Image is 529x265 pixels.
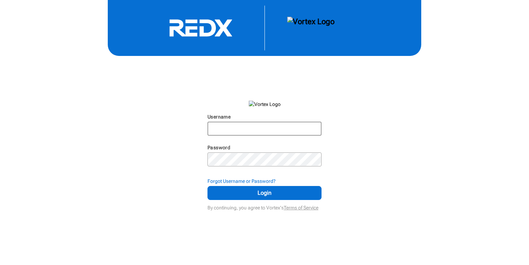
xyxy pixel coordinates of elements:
[284,205,318,210] a: Terms of Service
[148,19,253,37] svg: RedX Logo
[216,189,313,197] span: Login
[207,186,322,200] button: Login
[207,178,322,185] div: Forgot Username or Password?
[287,17,334,39] img: Vortex Logo
[207,201,322,211] div: By continuing, you agree to Vortex's
[207,145,230,150] label: Password
[207,178,276,184] strong: Forgot Username or Password?
[207,114,231,120] label: Username
[249,101,281,108] img: Vortex Logo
